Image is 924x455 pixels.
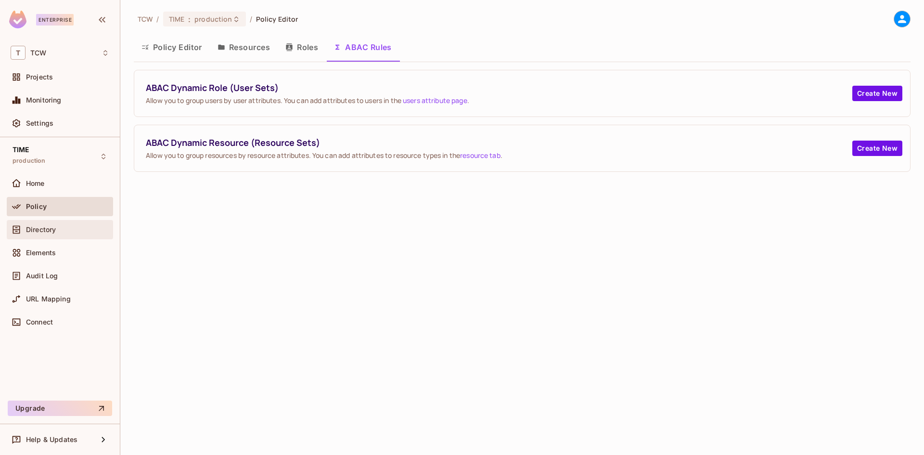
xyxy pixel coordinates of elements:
button: Create New [852,86,902,101]
a: users attribute page [403,96,467,105]
button: Roles [278,35,326,59]
button: ABAC Rules [326,35,399,59]
span: Projects [26,73,53,81]
span: Help & Updates [26,436,77,443]
img: SReyMgAAAABJRU5ErkJggg== [9,11,26,28]
span: Allow you to group users by user attributes. You can add attributes to users in the . [146,96,852,105]
button: Policy Editor [134,35,210,59]
span: Allow you to group resources by resource attributes. You can add attributes to resource types in ... [146,151,852,160]
span: T [11,46,26,60]
span: Elements [26,249,56,257]
button: Resources [210,35,278,59]
span: ABAC Dynamic Role (User Sets) [146,82,852,94]
span: Policy [26,203,47,210]
span: Directory [26,226,56,234]
button: Create New [852,141,902,156]
span: ABAC Dynamic Resource (Resource Sets) [146,137,852,149]
span: the active workspace [138,14,153,24]
li: / [250,14,252,24]
span: Audit Log [26,272,58,280]
a: resource tab [460,151,500,160]
li: / [156,14,159,24]
span: production [194,14,232,24]
span: Monitoring [26,96,62,104]
span: Connect [26,318,53,326]
span: Policy Editor [256,14,298,24]
span: URL Mapping [26,295,71,303]
span: TIME [169,14,185,24]
span: Workspace: TCW [30,49,46,57]
span: : [188,15,191,23]
span: production [13,157,46,165]
span: TIME [13,146,29,154]
span: Settings [26,119,53,127]
div: Enterprise [36,14,74,26]
span: Home [26,180,45,187]
button: Upgrade [8,401,112,416]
